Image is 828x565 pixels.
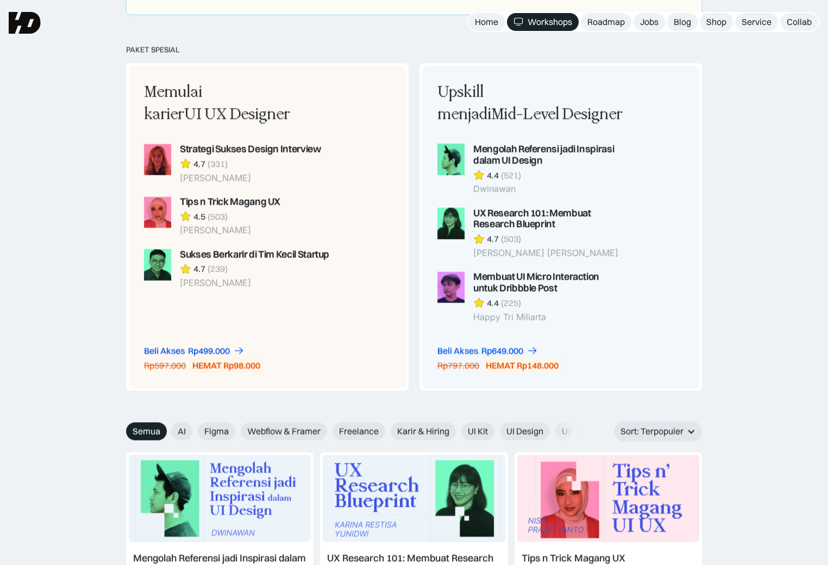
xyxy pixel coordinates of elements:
div: Beli Akses [144,345,185,356]
div: 4.7 [193,158,205,169]
div: [PERSON_NAME] [180,278,329,288]
div: Workshops [528,16,572,28]
div: 4.5 [193,211,205,222]
span: UI Kit [468,425,488,437]
div: [PERSON_NAME] [180,225,280,235]
span: Webflow & Framer [247,425,321,437]
span: Freelance [339,425,379,437]
div: Jobs [640,16,658,28]
a: Collab [780,13,818,31]
div: Mengolah Referensi jadi Inspirasi dalam UI Design [473,143,624,166]
div: Strategi Sukses Design Interview [180,143,321,155]
div: (225) [501,297,521,309]
span: UI UX Designer [184,105,290,123]
div: Collab [787,16,812,28]
span: Figma [204,425,229,437]
div: (331) [208,158,228,169]
div: HEMAT Rp148.000 [486,360,559,371]
span: AI [178,425,186,437]
span: Karir & Hiring [397,425,449,437]
div: Dwinawan [473,184,624,194]
div: [PERSON_NAME] [PERSON_NAME] [473,248,624,258]
a: Sukses Berkarir di Tim Kecil Startup4.7(239)[PERSON_NAME] [144,249,331,288]
span: Mid-Level Designer [491,105,623,123]
div: Sort: Terpopuler [620,425,683,437]
div: Rp649.000 [481,345,523,356]
div: Blog [674,16,691,28]
a: Service [735,13,778,31]
span: UI Design [506,425,543,437]
div: Roadmap [587,16,625,28]
a: Blog [667,13,698,31]
div: 4.7 [487,233,499,244]
div: Rp597.000 [144,360,186,371]
div: Beli Akses [437,345,478,356]
div: Membuat UI Micro Interaction untuk Dribbble Post [473,271,624,294]
div: Shop [706,16,726,28]
a: Beli AksesRp649.000 [437,345,538,356]
div: (503) [208,211,228,222]
div: 4.7 [193,263,205,274]
div: Rp797.000 [437,360,479,371]
div: (503) [501,233,521,244]
a: Home [468,13,505,31]
a: Shop [700,13,733,31]
div: PAKET SPESIAL [126,45,702,54]
a: Workshops [507,13,579,31]
div: (239) [208,263,228,274]
div: Rp499.000 [188,345,230,356]
div: UX Research 101: Membuat Research Blueprint [473,208,624,230]
div: (521) [501,169,521,181]
div: Happy Tri Miliarta [473,312,624,322]
span: Semua [133,425,160,437]
form: Email Form [126,422,577,440]
div: 4.4 [487,297,499,309]
div: Tips n Trick Magang UX [180,196,280,208]
div: HEMAT Rp98.000 [192,360,260,371]
div: Home [475,16,498,28]
a: Strategi Sukses Design Interview4.7(331)[PERSON_NAME] [144,143,331,183]
a: Beli AksesRp499.000 [144,345,244,356]
a: Membuat UI Micro Interaction untuk Dribbble Post4.4(225)Happy Tri Miliarta [437,271,624,322]
a: UX Research 101: Membuat Research Blueprint4.7(503)[PERSON_NAME] [PERSON_NAME] [437,208,624,259]
div: Service [742,16,771,28]
div: [PERSON_NAME] [180,173,321,183]
a: Tips n Trick Magang UX4.5(503)[PERSON_NAME] [144,196,331,236]
div: Sukses Berkarir di Tim Kecil Startup [180,249,329,260]
div: Upskill menjadi [437,81,624,126]
div: Sort: Terpopuler [614,421,702,441]
span: UX Design [562,425,602,437]
div: 4.4 [487,169,499,181]
div: Memulai karier [144,81,331,126]
a: Jobs [633,13,665,31]
a: Mengolah Referensi jadi Inspirasi dalam UI Design4.4(521)Dwinawan [437,143,624,194]
a: Roadmap [581,13,631,31]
